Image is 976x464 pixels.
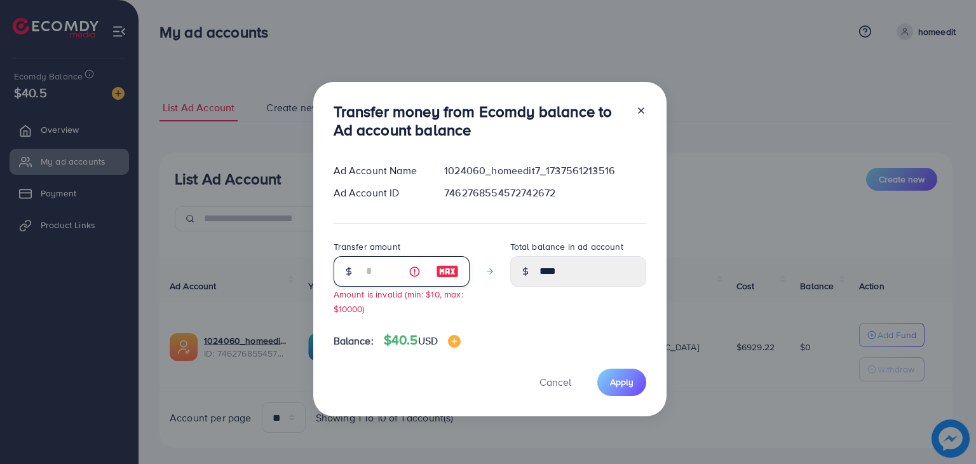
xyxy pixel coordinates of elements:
h3: Transfer money from Ecomdy balance to Ad account balance [334,102,626,139]
small: Amount is invalid (min: $10, max: $10000) [334,288,463,315]
img: image [436,264,459,279]
span: Apply [610,376,634,388]
div: 7462768554572742672 [434,186,656,200]
label: Total balance in ad account [510,240,623,253]
span: Cancel [539,375,571,389]
button: Apply [597,369,646,396]
label: Transfer amount [334,240,400,253]
h4: $40.5 [384,332,461,348]
div: 1024060_homeedit7_1737561213516 [434,163,656,178]
img: image [448,335,461,348]
div: Ad Account Name [323,163,435,178]
span: USD [418,334,438,348]
div: Ad Account ID [323,186,435,200]
button: Cancel [524,369,587,396]
span: Balance: [334,334,374,348]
